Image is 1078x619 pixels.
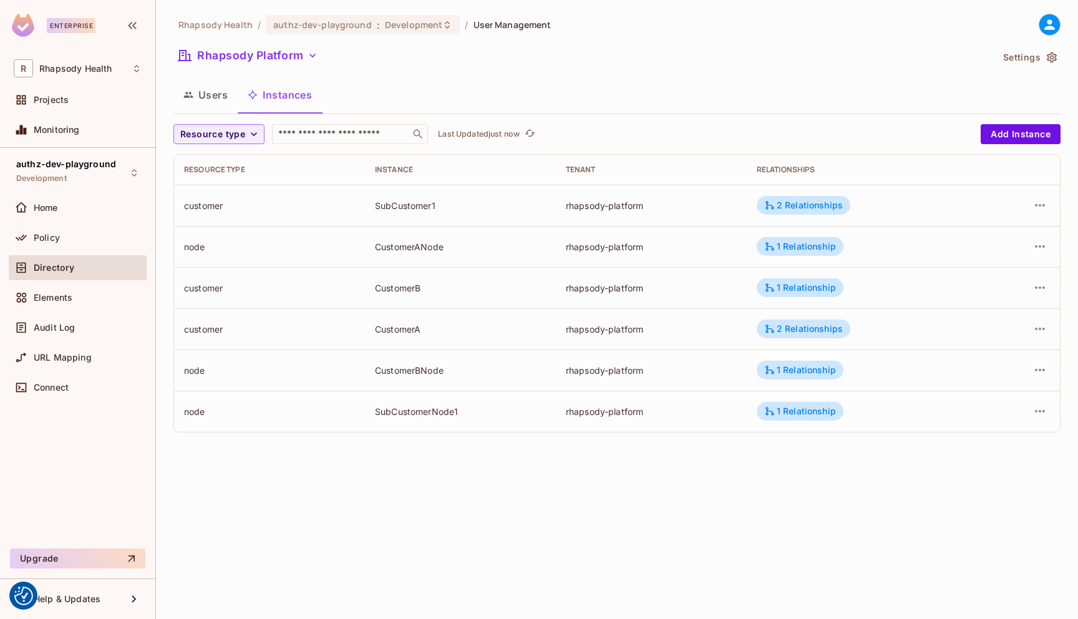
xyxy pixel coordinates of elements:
[34,125,80,135] span: Monitoring
[184,364,355,376] div: node
[12,14,34,37] img: SReyMgAAAABJRU5ErkJggg==
[764,241,836,252] div: 1 Relationship
[184,241,355,253] div: node
[184,323,355,335] div: customer
[184,282,355,294] div: customer
[180,127,245,142] span: Resource type
[34,95,69,105] span: Projects
[34,203,58,213] span: Home
[764,406,836,417] div: 1 Relationship
[47,18,95,33] div: Enterprise
[385,19,442,31] span: Development
[764,323,843,334] div: 2 Relationships
[566,165,737,175] div: Tenant
[566,364,737,376] div: rhapsody-platform
[16,159,116,169] span: authz-dev-playground
[757,165,969,175] div: Relationships
[173,46,323,66] button: Rhapsody Platform
[178,19,253,31] span: the active workspace
[173,124,265,144] button: Resource type
[566,406,737,417] div: rhapsody-platform
[14,59,33,77] span: R
[375,364,546,376] div: CustomerBNode
[375,241,546,253] div: CustomerANode
[184,200,355,212] div: customer
[520,127,537,142] span: Click to refresh data
[764,200,843,211] div: 2 Relationships
[473,19,551,31] span: User Management
[525,128,535,140] span: refresh
[184,406,355,417] div: node
[34,233,60,243] span: Policy
[34,323,75,333] span: Audit Log
[375,406,546,417] div: SubCustomerNode1
[273,19,372,31] span: authz-dev-playground
[981,124,1061,144] button: Add Instance
[438,129,520,139] p: Last Updated just now
[34,353,92,363] span: URL Mapping
[998,47,1061,67] button: Settings
[34,293,72,303] span: Elements
[376,20,381,30] span: :
[566,241,737,253] div: rhapsody-platform
[465,19,468,31] li: /
[566,323,737,335] div: rhapsody-platform
[34,383,69,392] span: Connect
[566,200,737,212] div: rhapsody-platform
[375,165,546,175] div: Instance
[34,594,100,604] span: Help & Updates
[566,282,737,294] div: rhapsody-platform
[764,364,836,376] div: 1 Relationship
[238,79,322,110] button: Instances
[764,282,836,293] div: 1 Relationship
[10,548,145,568] button: Upgrade
[258,19,261,31] li: /
[375,200,546,212] div: SubCustomer1
[39,64,112,74] span: Workspace: Rhapsody Health
[375,282,546,294] div: CustomerB
[14,587,33,605] button: Consent Preferences
[375,323,546,335] div: CustomerA
[173,79,238,110] button: Users
[522,127,537,142] button: refresh
[14,587,33,605] img: Revisit consent button
[16,173,67,183] span: Development
[184,165,355,175] div: Resource type
[34,263,74,273] span: Directory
